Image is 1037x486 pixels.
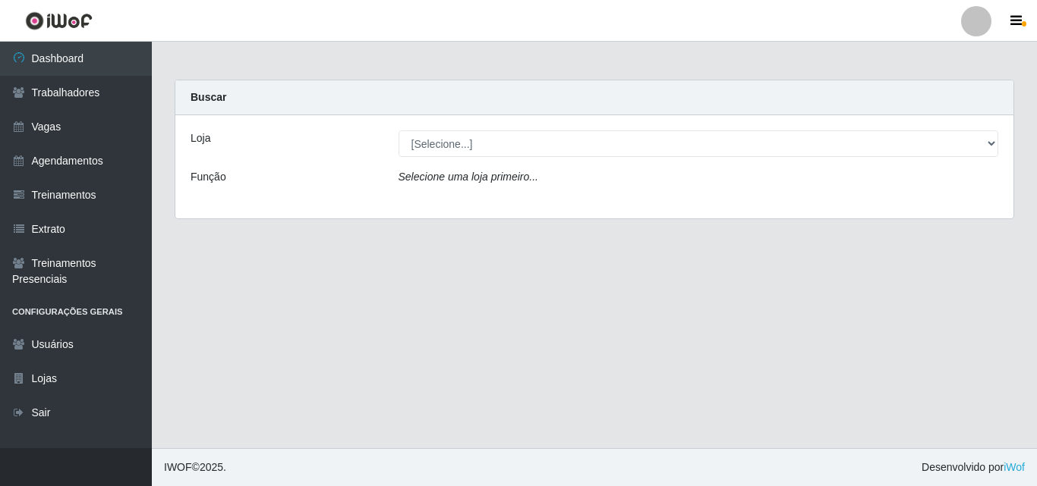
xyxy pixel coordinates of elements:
i: Selecione uma loja primeiro... [399,171,538,183]
label: Função [191,169,226,185]
strong: Buscar [191,91,226,103]
img: CoreUI Logo [25,11,93,30]
a: iWof [1004,461,1025,473]
label: Loja [191,130,210,146]
span: Desenvolvido por [922,459,1025,475]
span: IWOF [164,461,192,473]
span: © 2025 . [164,459,226,475]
